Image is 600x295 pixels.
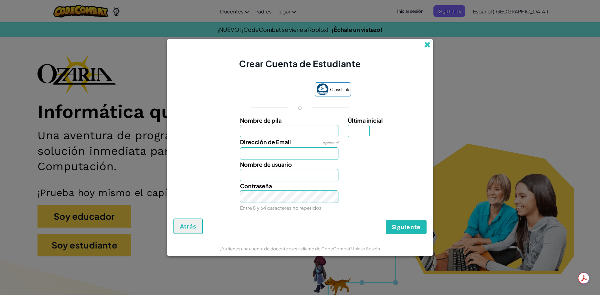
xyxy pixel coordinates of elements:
[246,83,312,97] iframe: Botón de Acceder con Google
[240,161,292,168] span: Nombre de usuario
[240,182,272,189] span: Contraseña
[317,83,328,95] img: classlink-logo-small.png
[330,85,349,94] span: ClassLink
[239,58,361,69] span: Crear Cuenta de Estudiante
[240,205,322,211] small: Entre 8 y 64 caracteres no repetidos
[180,223,196,230] span: Atrás
[173,219,203,234] button: Atrás
[240,117,282,124] span: Nombre de pila
[353,246,380,251] a: Iniciar Sesión
[322,140,338,145] span: opcional
[220,246,353,251] span: ¿Ya tienes una cuenta de docente o estudiante de CodeCombat?
[392,223,421,231] span: Siguiente
[348,117,383,124] span: Última inicial
[240,138,291,145] span: Dirección de Email
[386,220,427,234] button: Siguiente
[298,104,302,111] p: o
